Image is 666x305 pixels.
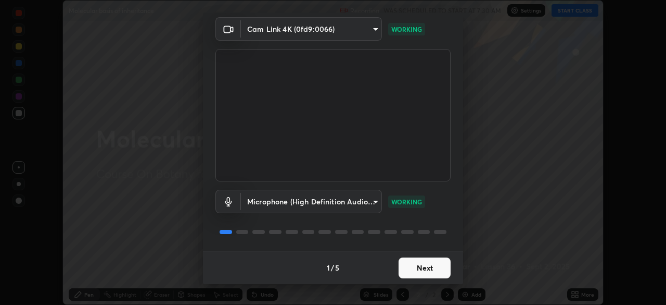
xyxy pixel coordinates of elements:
h4: / [331,262,334,273]
h4: 5 [335,262,339,273]
p: WORKING [391,197,422,206]
p: WORKING [391,25,422,34]
div: Cam Link 4K (0fd9:0066) [241,190,382,213]
div: Cam Link 4K (0fd9:0066) [241,17,382,41]
button: Next [399,258,451,278]
h4: 1 [327,262,330,273]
